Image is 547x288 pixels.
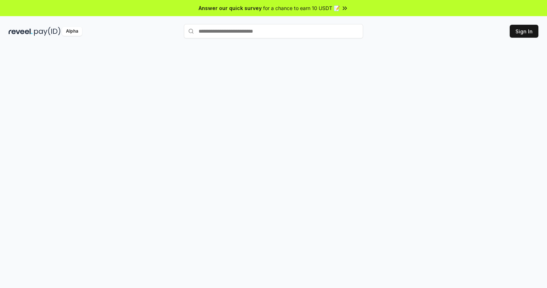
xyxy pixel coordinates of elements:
span: Answer our quick survey [199,4,262,12]
img: reveel_dark [9,27,33,36]
span: for a chance to earn 10 USDT 📝 [263,4,340,12]
img: pay_id [34,27,61,36]
div: Alpha [62,27,82,36]
button: Sign In [510,25,538,38]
